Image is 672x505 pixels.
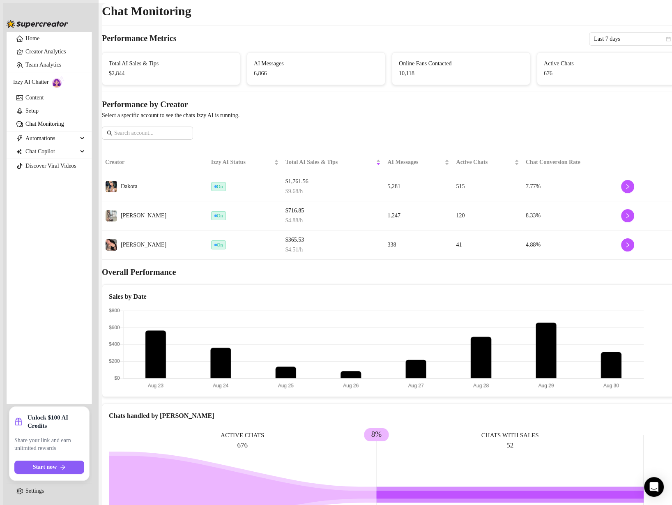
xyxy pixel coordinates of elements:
[25,108,39,114] a: Setup
[102,153,208,172] th: Creator
[625,184,631,189] span: right
[285,187,381,196] span: $ 9.68 /h
[254,69,378,78] span: 6,866
[526,212,541,219] span: 8.33 %
[387,242,396,248] span: 338
[25,35,39,42] a: Home
[285,216,381,225] span: $ 4.88 /h
[25,62,61,68] a: Team Analytics
[285,177,381,186] span: $1,761.56
[666,37,671,42] span: calendar
[217,184,223,189] span: On
[7,20,68,28] img: logo-BBDzfeDw.svg
[254,59,378,68] span: AI Messages
[14,417,23,426] span: gift
[399,59,523,68] span: Online Fans Contacted
[121,212,166,219] span: [PERSON_NAME]
[625,213,631,219] span: right
[282,153,384,172] th: Total AI Sales & Tips
[621,238,634,251] button: right
[28,413,84,430] strong: Unlock $100 AI Credits
[25,163,76,169] a: Discover Viral Videos
[121,242,166,248] span: [PERSON_NAME]
[625,242,631,248] span: right
[285,158,375,167] span: Total AI Sales & Tips
[25,132,78,145] span: Automations
[544,59,668,68] span: Active Chats
[453,153,522,172] th: Active Chats
[211,158,272,167] span: Izzy AI Status
[387,183,400,189] span: 5,281
[456,183,465,189] span: 515
[208,153,282,172] th: Izzy AI Status
[217,213,223,219] span: On
[399,69,523,78] span: 10,118
[60,464,66,470] span: arrow-right
[106,181,117,192] img: Dakota
[594,33,670,45] span: Last 7 days
[522,153,618,172] th: Chat Conversion Rate
[52,76,64,88] img: AI Chatter
[544,69,668,78] span: 676
[217,242,223,248] span: On
[102,32,177,46] h4: Performance Metrics
[384,153,453,172] th: AI Messages
[25,121,64,127] a: Chat Monitoring
[285,235,381,244] span: $365.53
[109,70,125,76] span: $2,844
[25,488,44,494] a: Settings
[14,436,84,452] span: Share your link and earn unlimited rewards
[109,291,668,302] div: Sales by Date
[644,477,664,497] div: Open Intercom Messenger
[285,245,381,254] span: $ 4.51 /h
[106,210,117,221] img: Erika
[456,242,462,248] span: 41
[106,239,117,251] img: Bonnie
[285,206,381,215] span: $716.85
[33,464,57,470] span: Start now
[16,135,23,142] span: thunderbolt
[387,158,443,167] span: AI Messages
[14,461,84,474] button: Start nowarrow-right
[114,129,188,138] input: Search account...
[526,183,541,189] span: 7.77 %
[16,149,22,154] img: Chat Copilot
[13,78,48,87] span: Izzy AI Chatter
[456,212,465,219] span: 120
[387,212,400,219] span: 1,247
[121,183,137,189] span: Dakota
[25,145,78,158] span: Chat Copilot
[456,158,512,167] span: Active Chats
[621,209,634,222] button: right
[109,410,668,421] div: Chats handled by [PERSON_NAME]
[102,3,191,19] h2: Chat Monitoring
[107,130,113,136] span: search
[621,180,634,193] button: right
[25,95,44,101] a: Content
[526,242,541,248] span: 4.88 %
[109,59,233,68] span: Total AI Sales & Tips
[25,45,85,58] a: Creator Analytics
